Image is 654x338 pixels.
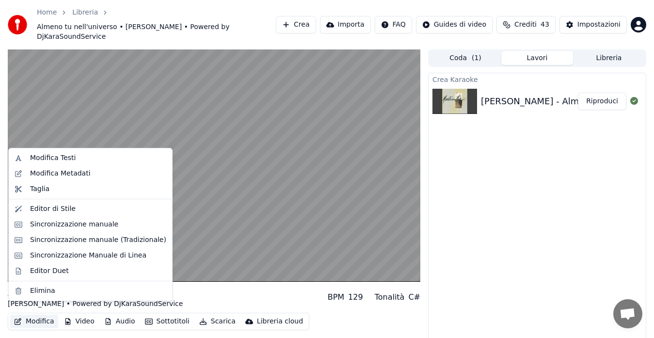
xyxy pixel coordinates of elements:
[60,315,98,328] button: Video
[30,266,69,276] div: Editor Duet
[320,16,371,33] button: Importa
[276,16,316,33] button: Crea
[375,291,405,303] div: Tonalità
[30,204,76,214] div: Editor di Stile
[100,315,139,328] button: Audio
[578,93,626,110] button: Riproduci
[30,286,55,296] div: Elimina
[30,235,166,245] div: Sincronizzazione manuale (Tradizionale)
[30,220,118,229] div: Sincronizzazione manuale
[613,299,642,328] a: Aprire la chat
[141,315,193,328] button: Sottotitoli
[472,53,481,63] span: ( 1 )
[37,8,57,17] a: Home
[30,169,91,178] div: Modifica Metadati
[8,15,27,34] img: youka
[429,73,646,85] div: Crea Karaoke
[328,291,344,303] div: BPM
[37,22,276,42] span: Almeno tu nell'universo • [PERSON_NAME] • Powered by DjKaraSoundService
[257,317,303,326] div: Libreria cloud
[496,16,556,33] button: Crediti43
[30,251,146,260] div: Sincronizzazione Manuale di Linea
[514,20,537,30] span: Crediti
[30,153,76,163] div: Modifica Testi
[573,51,645,65] button: Libreria
[8,286,183,299] div: Almeno tu nell'universo
[72,8,98,17] a: Libreria
[348,291,363,303] div: 129
[408,291,420,303] div: C#
[8,299,183,309] div: [PERSON_NAME] • Powered by DjKaraSoundService
[577,20,621,30] div: Impostazioni
[37,8,276,42] nav: breadcrumb
[416,16,493,33] button: Guides di video
[195,315,239,328] button: Scarica
[559,16,627,33] button: Impostazioni
[541,20,549,30] span: 43
[10,315,58,328] button: Modifica
[501,51,573,65] button: Lavori
[30,184,49,194] div: Taglia
[375,16,412,33] button: FAQ
[430,51,501,65] button: Coda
